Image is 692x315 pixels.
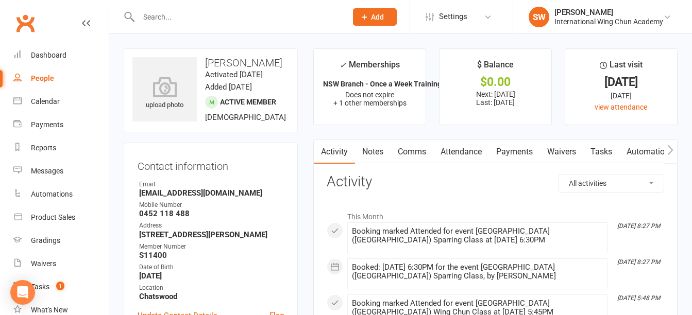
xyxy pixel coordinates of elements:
[575,90,668,101] div: [DATE]
[340,58,400,77] div: Memberships
[333,99,407,107] span: + 1 other memberships
[31,51,66,59] div: Dashboard
[13,136,109,160] a: Reports
[449,90,542,107] p: Next: [DATE] Last: [DATE]
[540,140,583,164] a: Waivers
[391,140,433,164] a: Comms
[439,5,467,28] span: Settings
[327,174,664,190] h3: Activity
[31,306,68,314] div: What's New
[13,67,109,90] a: People
[138,156,284,172] h3: Contact information
[132,77,197,111] div: upload photo
[139,292,284,301] strong: Chatswood
[31,97,60,106] div: Calendar
[31,167,63,175] div: Messages
[323,80,477,88] strong: NSW Branch - Once a Week Training Plan (12...
[355,140,391,164] a: Notes
[575,77,668,87] div: [DATE]
[13,183,109,206] a: Automations
[132,57,289,68] h3: [PERSON_NAME]
[489,140,540,164] a: Payments
[139,221,284,231] div: Address
[220,98,276,106] span: Active member
[139,271,284,281] strong: [DATE]
[13,275,109,299] a: Tasks 1
[136,10,340,24] input: Search...
[139,262,284,272] div: Date of Birth
[554,8,663,17] div: [PERSON_NAME]
[600,58,643,77] div: Last visit
[433,140,489,164] a: Attendance
[595,103,647,111] a: view attendance
[205,113,286,122] span: [DEMOGRAPHIC_DATA]
[139,200,284,210] div: Mobile Number
[31,120,63,129] div: Payments
[619,140,681,164] a: Automations
[31,144,56,152] div: Reports
[31,190,73,198] div: Automations
[139,242,284,252] div: Member Number
[205,70,263,79] time: Activated [DATE]
[31,283,49,291] div: Tasks
[13,160,109,183] a: Messages
[12,10,38,36] a: Clubworx
[139,209,284,218] strong: 0452 118 488
[13,44,109,67] a: Dashboard
[13,113,109,136] a: Payments
[353,8,397,26] button: Add
[139,180,284,189] div: Email
[352,227,603,244] div: Booking marked Attended for event [GEOGRAPHIC_DATA] ([GEOGRAPHIC_DATA]) Sparring Class at [DATE] ...
[617,258,660,266] i: [DATE] 8:27 PM
[13,206,109,229] a: Product Sales
[139,283,284,293] div: Location
[31,74,54,82] div: People
[314,140,355,164] a: Activity
[205,82,252,92] time: Added [DATE]
[13,252,109,275] a: Waivers
[617,294,660,302] i: [DATE] 5:48 PM
[13,90,109,113] a: Calendar
[139,230,284,239] strong: [STREET_ADDRESS][PERSON_NAME]
[617,222,660,230] i: [DATE] 8:27 PM
[371,13,384,21] span: Add
[340,60,346,70] i: ✓
[56,282,64,290] span: 1
[31,236,60,244] div: Gradings
[10,280,35,305] div: Open Intercom Messenger
[449,77,542,87] div: $0.00
[345,91,394,99] span: Does not expire
[139,188,284,198] strong: [EMAIL_ADDRESS][DOMAIN_NAME]
[327,206,664,222] li: This Month
[554,17,663,26] div: International Wing Chun Academy
[477,58,514,77] div: $ Balance
[529,7,549,27] div: SW
[31,259,56,268] div: Waivers
[13,229,109,252] a: Gradings
[139,251,284,260] strong: S11400
[583,140,619,164] a: Tasks
[31,213,75,221] div: Product Sales
[352,263,603,281] div: Booked: [DATE] 6:30PM for the event [GEOGRAPHIC_DATA] ([GEOGRAPHIC_DATA]) Sparring Class, by [PER...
